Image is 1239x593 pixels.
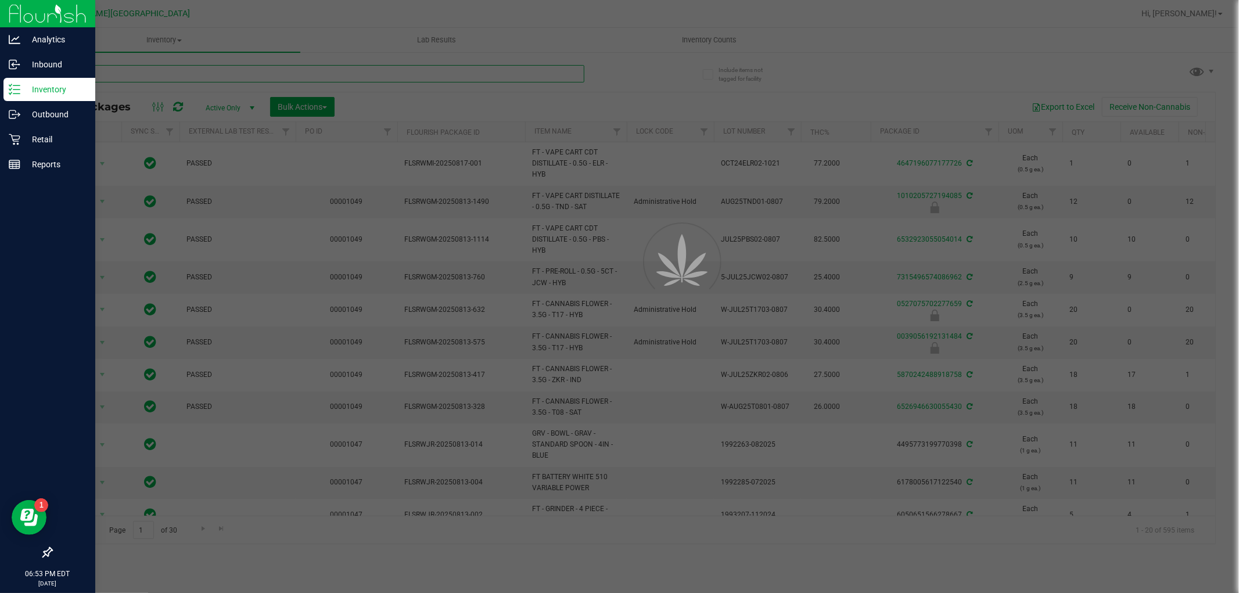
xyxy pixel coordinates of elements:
[34,498,48,512] iframe: Resource center unread badge
[5,579,90,588] p: [DATE]
[20,157,90,171] p: Reports
[20,33,90,46] p: Analytics
[20,57,90,71] p: Inbound
[9,84,20,95] inline-svg: Inventory
[9,34,20,45] inline-svg: Analytics
[9,109,20,120] inline-svg: Outbound
[5,569,90,579] p: 06:53 PM EDT
[9,59,20,70] inline-svg: Inbound
[9,134,20,145] inline-svg: Retail
[9,159,20,170] inline-svg: Reports
[20,82,90,96] p: Inventory
[20,107,90,121] p: Outbound
[12,500,46,535] iframe: Resource center
[20,132,90,146] p: Retail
